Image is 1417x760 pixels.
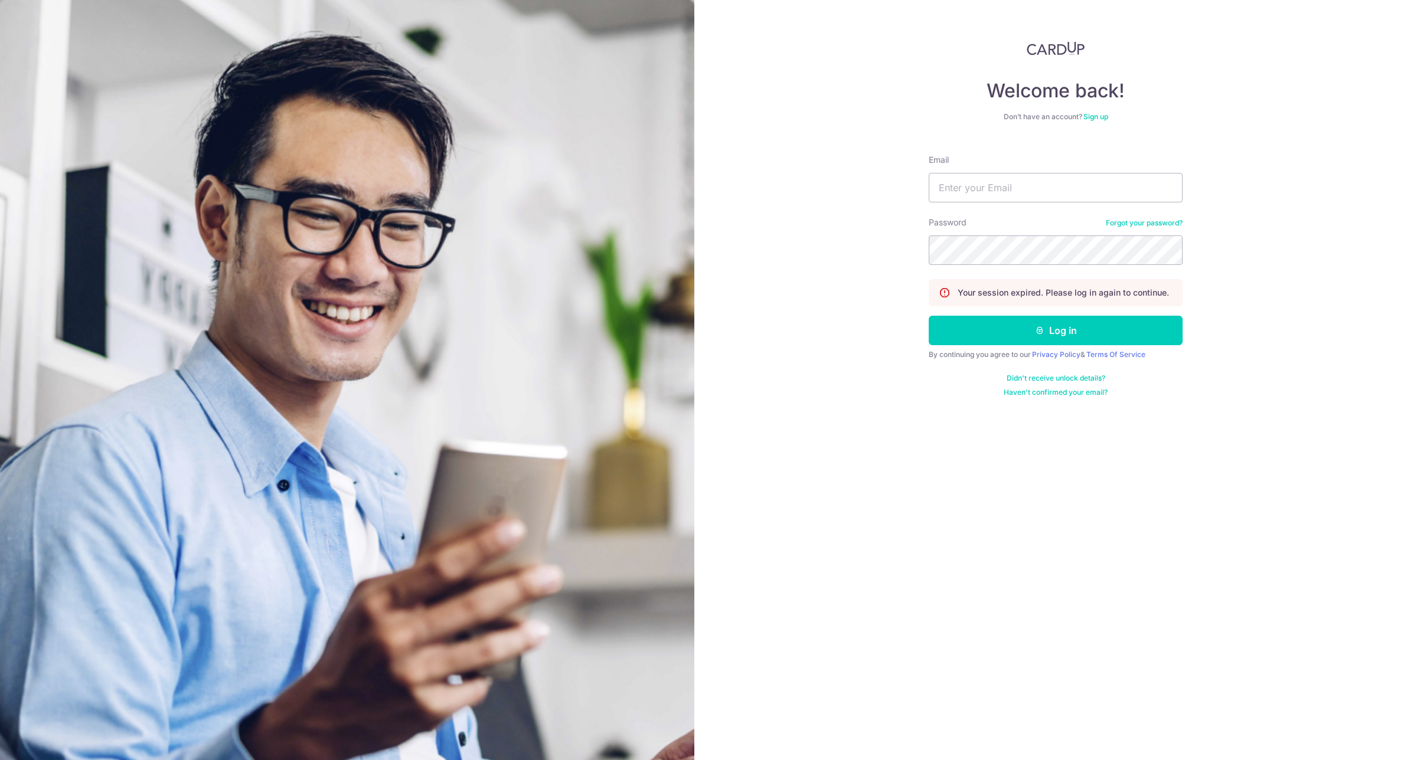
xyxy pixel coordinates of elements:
a: Sign up [1083,112,1108,121]
img: CardUp Logo [1027,41,1085,55]
input: Enter your Email [929,173,1183,202]
p: Your session expired. Please log in again to continue. [958,287,1169,299]
div: By continuing you agree to our & [929,350,1183,359]
div: Don’t have an account? [929,112,1183,122]
a: Privacy Policy [1032,350,1080,359]
a: Haven't confirmed your email? [1004,388,1108,397]
a: Terms Of Service [1086,350,1145,359]
h4: Welcome back! [929,79,1183,103]
label: Email [929,154,949,166]
a: Forgot your password? [1106,218,1183,228]
button: Log in [929,316,1183,345]
a: Didn't receive unlock details? [1007,374,1105,383]
label: Password [929,217,967,228]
